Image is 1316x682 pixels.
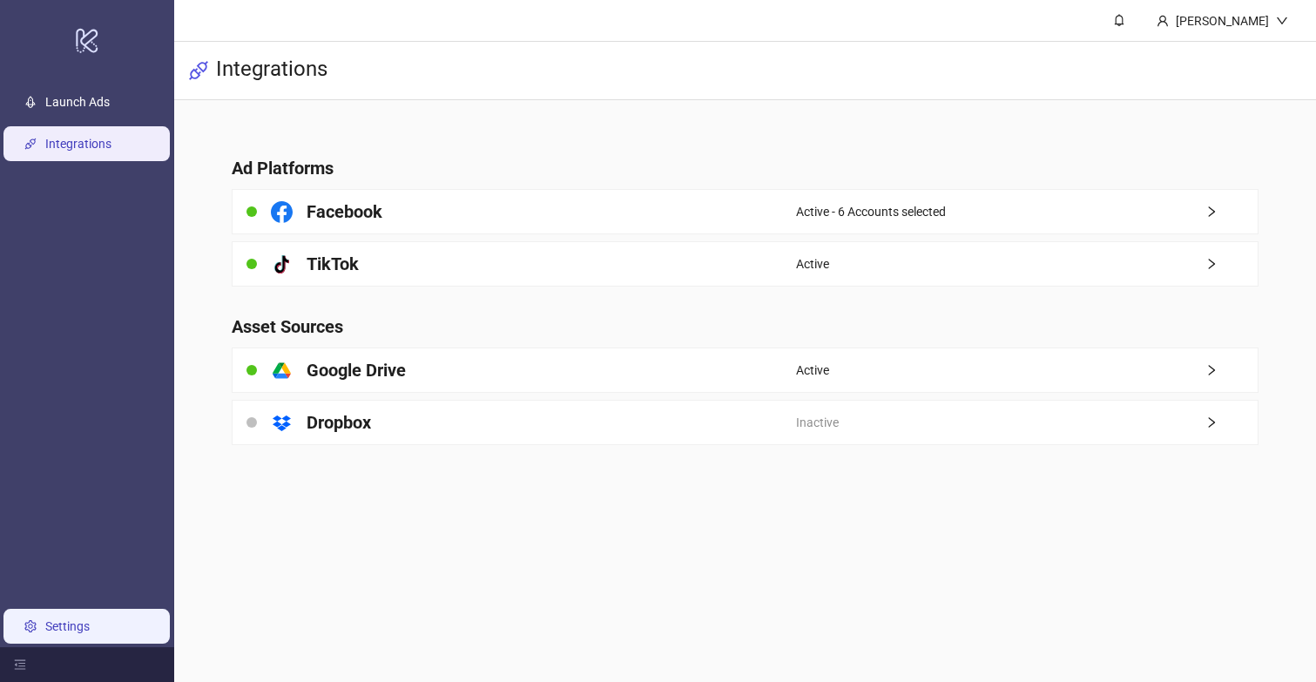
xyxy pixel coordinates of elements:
span: Inactive [796,413,839,432]
span: user [1157,15,1169,27]
div: [PERSON_NAME] [1169,11,1276,30]
span: down [1276,15,1288,27]
a: FacebookActive - 6 Accounts selectedright [232,189,1258,234]
span: right [1205,364,1258,376]
a: DropboxInactiveright [232,400,1258,445]
span: Active [796,254,829,273]
h4: Ad Platforms [232,156,1258,180]
span: right [1205,416,1258,429]
a: Integrations [45,137,111,151]
span: api [188,60,209,81]
a: TikTokActiveright [232,241,1258,287]
span: Active [796,361,829,380]
span: Active - 6 Accounts selected [796,202,946,221]
span: right [1205,258,1258,270]
a: Launch Ads [45,95,110,109]
h4: Facebook [307,199,382,224]
h4: TikTok [307,252,359,276]
a: Google DriveActiveright [232,348,1258,393]
h4: Asset Sources [232,314,1258,339]
span: menu-fold [14,658,26,671]
span: bell [1113,14,1125,26]
h3: Integrations [216,56,327,85]
a: Settings [45,619,90,633]
h4: Google Drive [307,358,406,382]
span: right [1205,206,1258,218]
h4: Dropbox [307,410,371,435]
